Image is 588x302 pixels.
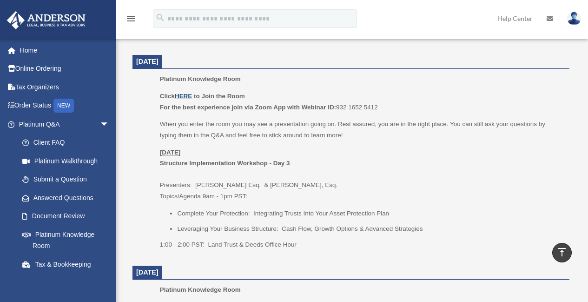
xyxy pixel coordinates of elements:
[155,13,165,23] i: search
[13,152,123,170] a: Platinum Walkthrough
[126,13,137,24] i: menu
[160,93,194,100] b: Click
[13,255,123,285] a: Tax & Bookkeeping Packages
[7,60,123,78] a: Online Ordering
[567,12,581,25] img: User Pic
[7,41,123,60] a: Home
[160,147,563,202] p: Presenters: [PERSON_NAME] Esq. & [PERSON_NAME], Esq. Topics/Agenda 9am - 1pm PST:
[160,286,241,293] span: Platinum Knowledge Room
[194,93,245,100] b: to Join the Room
[160,239,563,250] p: 1:00 - 2:00 PST: Land Trust & Deeds Office Hour
[13,134,123,152] a: Client FAQ
[136,268,159,276] span: [DATE]
[177,223,563,235] li: Leveraging Your Business Structure: Cash Flow, Growth Options & Advanced Strategies
[13,207,123,226] a: Document Review
[4,11,88,29] img: Anderson Advisors Platinum Portal
[160,75,241,82] span: Platinum Knowledge Room
[160,91,563,113] p: 932 1652 5412
[13,170,123,189] a: Submit a Question
[160,160,290,167] b: Structure Implementation Workshop - Day 3
[53,99,74,113] div: NEW
[126,16,137,24] a: menu
[136,58,159,65] span: [DATE]
[175,93,192,100] a: HERE
[100,115,119,134] span: arrow_drop_down
[556,247,568,258] i: vertical_align_top
[13,188,123,207] a: Answered Questions
[160,119,563,141] p: When you enter the room you may see a presentation going on. Rest assured, you are in the right p...
[7,96,123,115] a: Order StatusNEW
[160,149,181,156] u: [DATE]
[177,208,563,219] li: Complete Your Protection: Integrating Trusts Into Your Asset Protection Plan
[552,243,572,262] a: vertical_align_top
[7,115,123,134] a: Platinum Q&Aarrow_drop_down
[160,104,336,111] b: For the best experience join via Zoom App with Webinar ID:
[13,225,119,255] a: Platinum Knowledge Room
[7,78,123,96] a: Tax Organizers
